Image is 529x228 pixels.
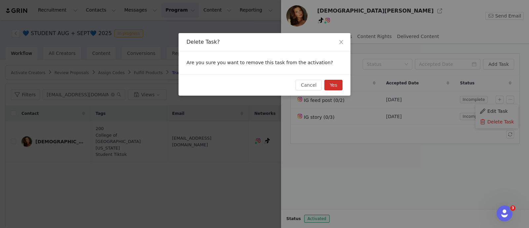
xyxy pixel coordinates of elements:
p: Are you sure you want to remove this task from the activation? [186,59,343,66]
button: Close [332,33,350,52]
button: Cancel [296,80,322,90]
button: Yes [324,80,343,90]
span: 3 [510,205,515,211]
i: icon: close [339,39,344,45]
iframe: Intercom live chat [497,205,512,221]
div: Delete Task? [186,38,343,46]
